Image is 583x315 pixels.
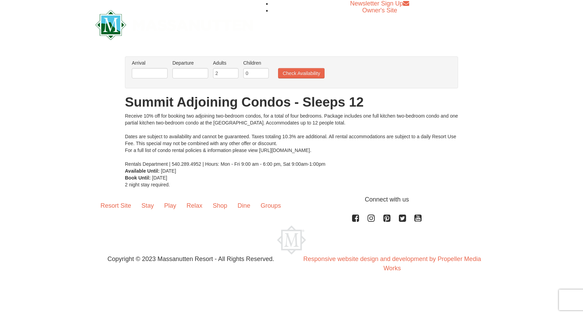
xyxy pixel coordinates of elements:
button: Check Availability [278,68,325,78]
img: Massanutten Resort Logo [277,226,306,254]
a: Massanutten Resort [95,16,253,32]
a: Owner's Site [362,7,397,14]
label: Departure [172,59,208,66]
label: Arrival [132,59,168,66]
a: Groups [255,195,286,216]
a: Responsive website design and development by Propeller Media Works [303,256,481,272]
div: Receive 10% off for booking two adjoining two-bedroom condos, for a total of four bedrooms. Packa... [125,112,458,167]
span: 2 night stay required. [125,182,170,187]
strong: Book Until: [125,175,151,181]
strong: Available Until: [125,168,160,174]
a: Stay [136,195,159,216]
label: Children [243,59,269,66]
p: Connect with us [95,195,488,204]
a: Play [159,195,181,216]
span: [DATE] [152,175,167,181]
img: Massanutten Resort Logo [95,10,253,40]
a: Resort Site [95,195,136,216]
span: [DATE] [161,168,176,174]
p: Copyright © 2023 Massanutten Resort - All Rights Reserved. [90,254,291,264]
a: Shop [208,195,232,216]
h1: Summit Adjoining Condos - Sleeps 12 [125,95,458,109]
a: Relax [181,195,208,216]
label: Adults [213,59,238,66]
a: Dine [232,195,255,216]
